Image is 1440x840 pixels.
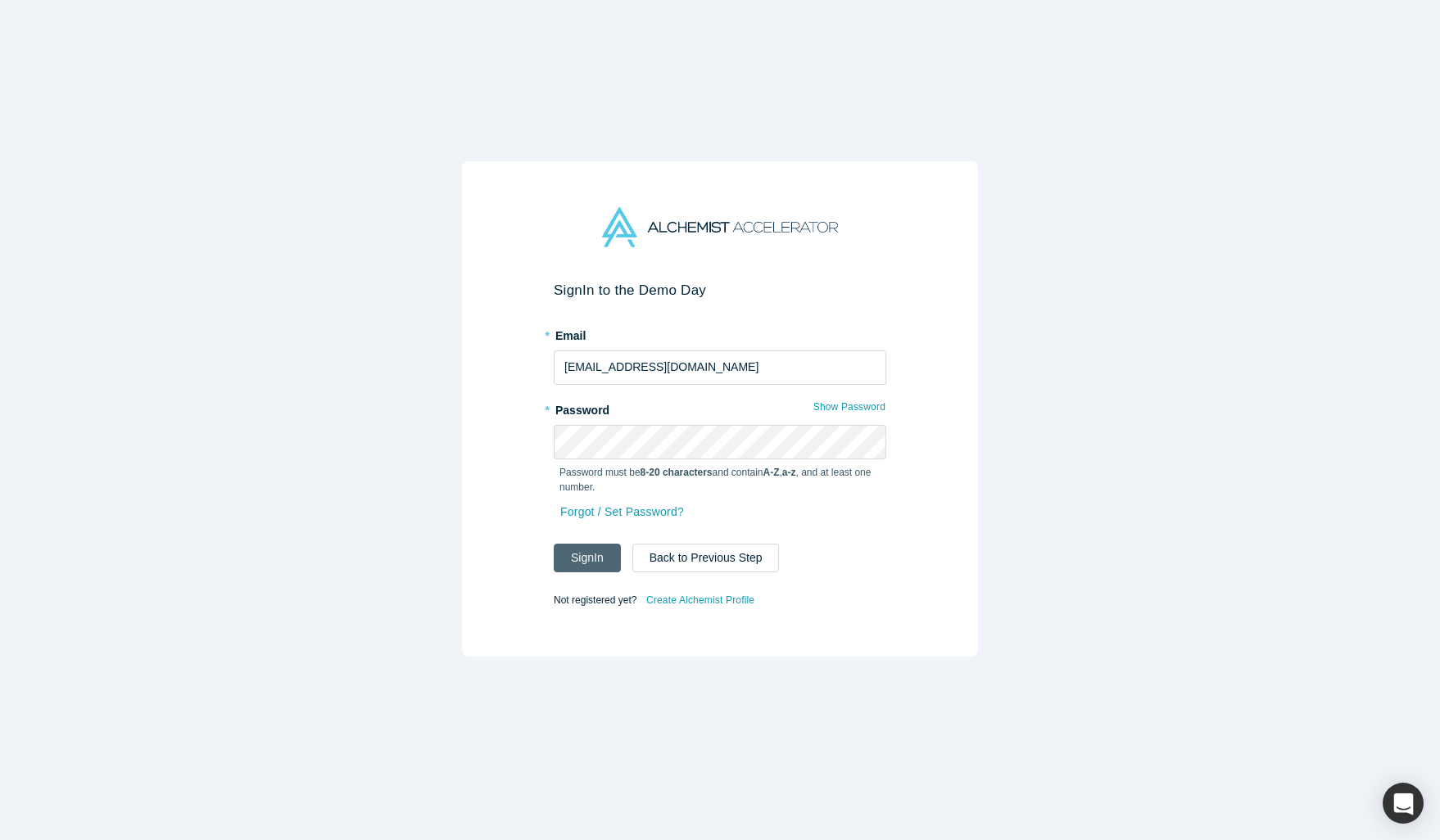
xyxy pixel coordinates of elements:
[559,465,881,495] p: Password must be and contain , , and at least one number.
[554,544,621,572] button: SignIn
[632,544,780,572] button: Back to Previous Step
[559,498,685,526] a: Forgot / Set Password?
[554,396,886,419] label: Password
[602,207,838,247] img: Alchemist Accelerator Logo
[782,467,796,478] strong: a-z
[641,467,713,478] strong: 8-20 characters
[645,589,755,611] a: Create Alchemist Profile
[763,467,780,478] strong: A-Z
[554,322,886,345] label: Email
[554,282,886,299] h2: Sign In to the Demo Day
[554,594,636,605] span: Not registered yet?
[813,396,886,418] button: Show Password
